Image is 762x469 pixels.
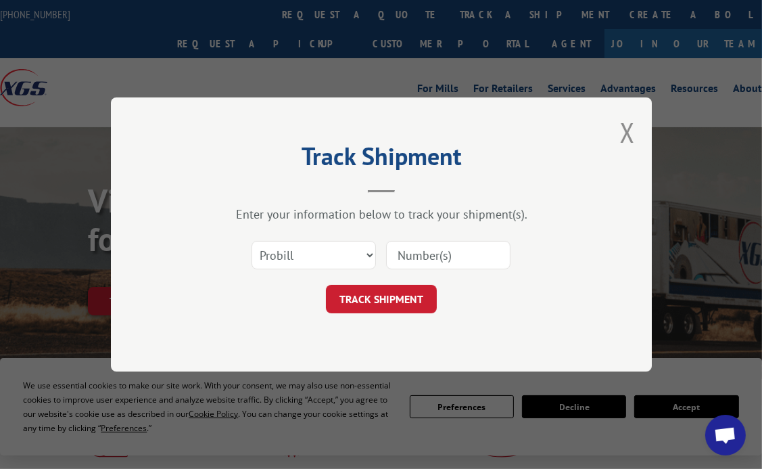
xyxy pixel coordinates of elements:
[178,147,584,173] h2: Track Shipment
[620,114,635,150] button: Close modal
[386,241,510,269] input: Number(s)
[178,206,584,222] div: Enter your information below to track your shipment(s).
[705,415,746,455] div: Open chat
[326,285,437,313] button: TRACK SHIPMENT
